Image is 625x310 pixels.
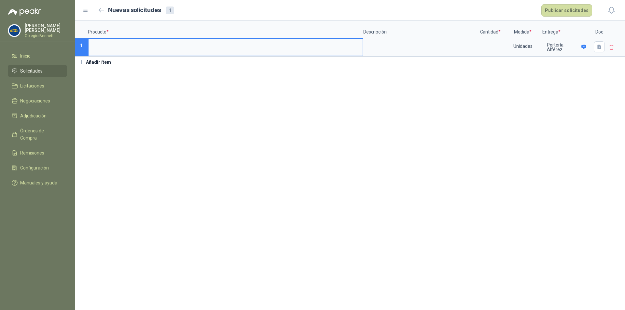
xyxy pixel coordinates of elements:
h2: Nuevas solicitudes [108,6,161,15]
span: Configuración [20,164,49,171]
a: Adjudicación [8,110,67,122]
a: Solicitudes [8,65,67,77]
p: Colegio Bennett [25,34,67,38]
span: Adjudicación [20,112,47,119]
p: Doc [591,21,607,38]
span: Negociaciones [20,97,50,104]
a: Licitaciones [8,80,67,92]
p: Medida [503,21,542,38]
span: Manuales y ayuda [20,179,57,186]
span: Remisiones [20,149,44,156]
span: Licitaciones [20,82,44,89]
span: Solicitudes [20,67,43,74]
img: Logo peakr [8,8,41,16]
a: Inicio [8,50,67,62]
div: 1 [166,7,174,14]
p: Descripción [363,21,477,38]
p: 1 [75,38,88,57]
img: Company Logo [8,24,21,37]
a: Órdenes de Compra [8,125,67,144]
a: Manuales y ayuda [8,177,67,189]
a: Configuración [8,162,67,174]
span: Inicio [20,52,31,60]
a: Remisiones [8,147,67,159]
p: Entrega [542,21,591,38]
a: Negociaciones [8,95,67,107]
p: Cantidad [477,21,503,38]
p: [PERSON_NAME] [PERSON_NAME] [25,23,67,33]
span: Órdenes de Compra [20,127,61,142]
p: Producto [88,21,363,38]
div: Unidades [504,39,542,54]
p: Portería Alférez [547,43,579,52]
button: Publicar solicitudes [541,4,592,17]
button: Añadir ítem [75,57,115,68]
